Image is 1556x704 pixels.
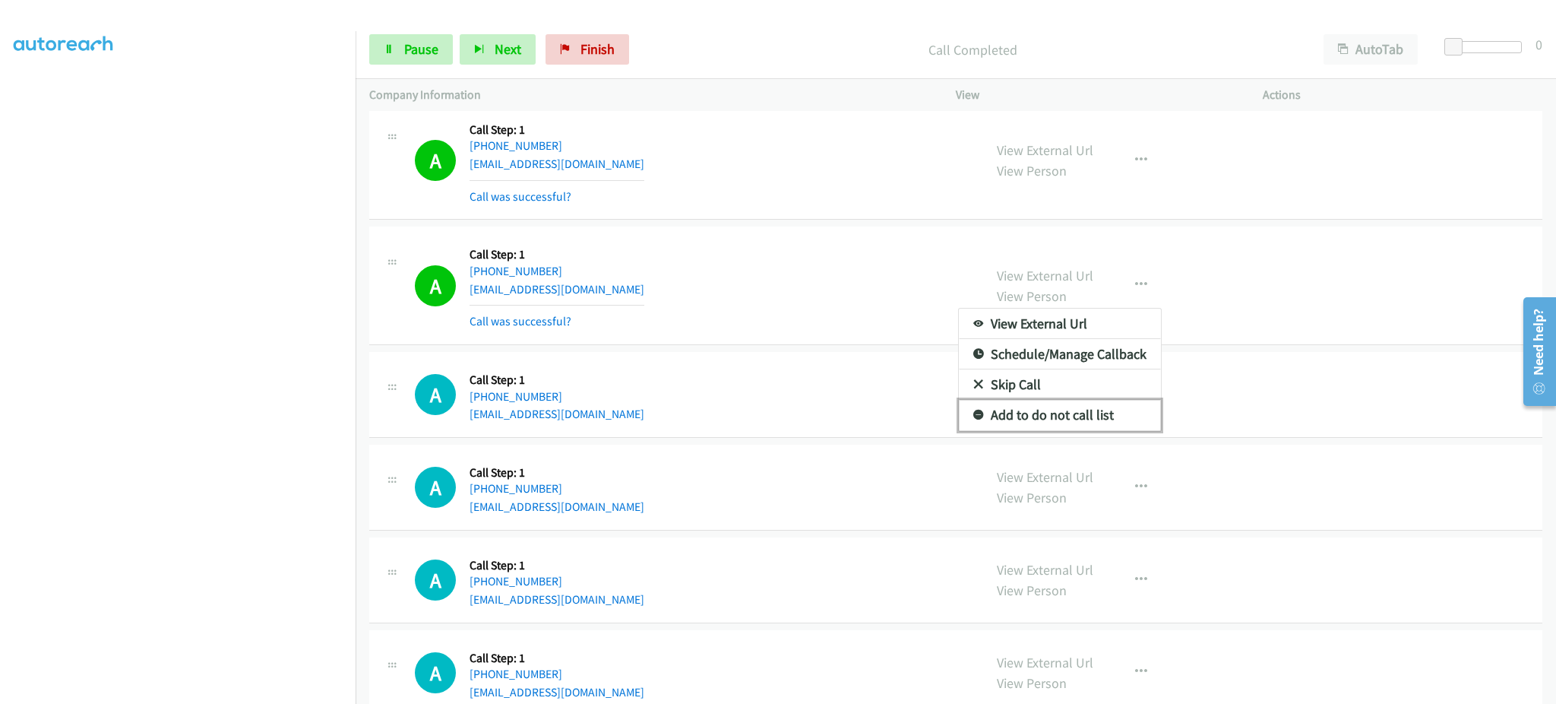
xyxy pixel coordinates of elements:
a: Schedule/Manage Callback [959,339,1161,369]
div: The call is yet to be attempted [415,652,456,693]
h1: A [415,560,456,601]
h1: A [415,652,456,693]
h1: A [415,374,456,415]
div: The call is yet to be attempted [415,467,456,508]
a: View External Url [959,309,1161,339]
a: Skip Call [959,369,1161,400]
div: The call is yet to be attempted [415,374,456,415]
a: Add to do not call list [959,400,1161,430]
h1: A [415,467,456,508]
iframe: Resource Center [1513,291,1556,412]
